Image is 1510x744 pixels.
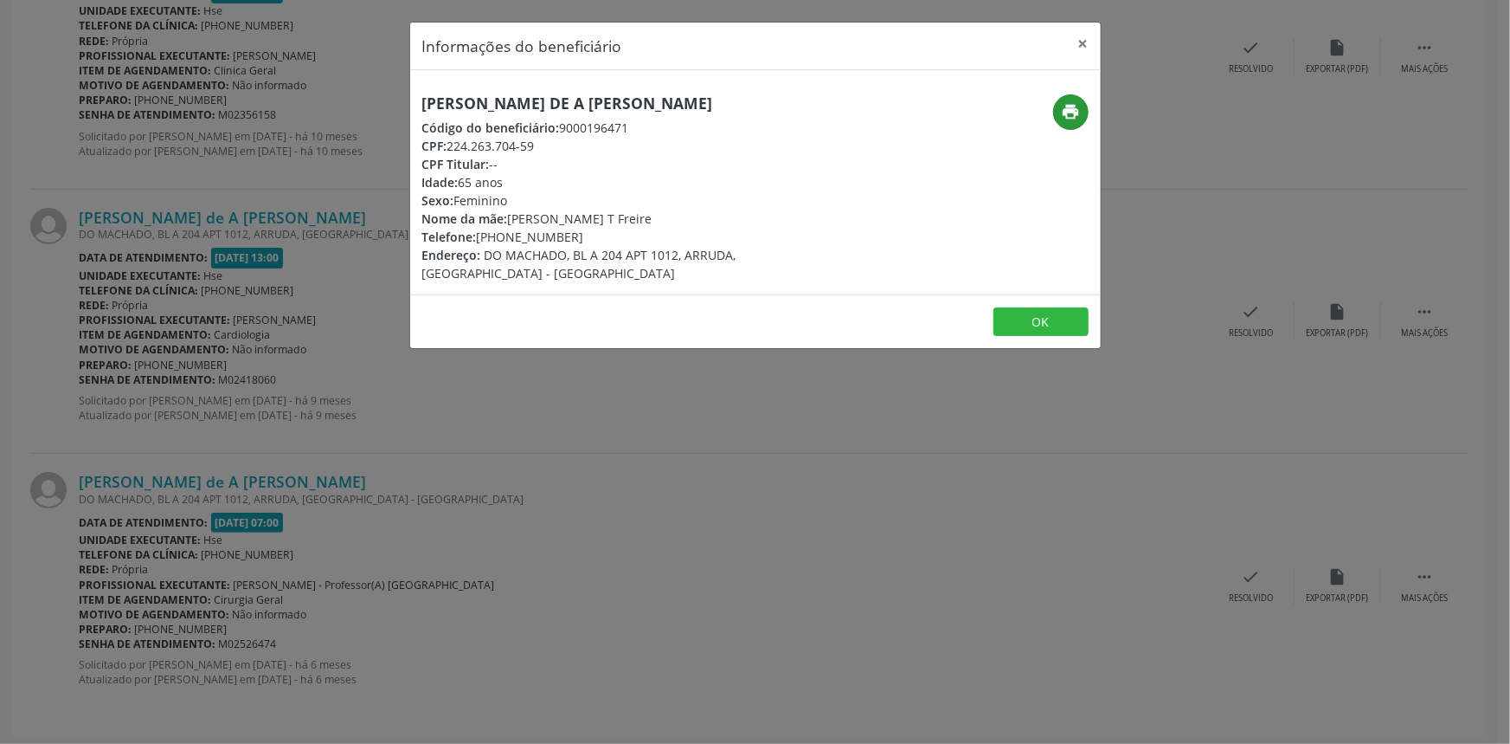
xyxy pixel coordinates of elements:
[422,120,560,136] span: Código do beneficiário:
[422,35,622,57] h5: Informações do beneficiário
[422,192,454,209] span: Sexo:
[422,210,508,227] span: Nome da mãe:
[422,138,447,154] span: CPF:
[993,307,1089,337] button: OK
[1066,23,1101,65] button: Close
[422,137,858,155] div: 224.263.704-59
[422,119,858,137] div: 9000196471
[422,156,490,172] span: CPF Titular:
[1053,94,1089,130] button: print
[422,191,858,210] div: Feminino
[422,173,858,191] div: 65 anos
[422,247,736,281] span: DO MACHADO, BL A 204 APT 1012, ARRUDA, [GEOGRAPHIC_DATA] - [GEOGRAPHIC_DATA]
[422,228,858,246] div: [PHONE_NUMBER]
[422,155,858,173] div: --
[422,174,459,191] span: Idade:
[422,229,477,245] span: Telefone:
[422,210,858,228] div: [PERSON_NAME] T Freire
[422,247,481,263] span: Endereço:
[422,94,858,113] h5: [PERSON_NAME] de A [PERSON_NAME]
[1061,102,1080,121] i: print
